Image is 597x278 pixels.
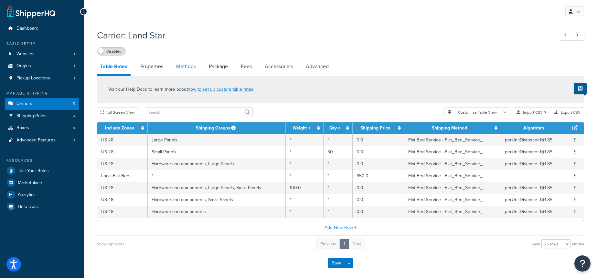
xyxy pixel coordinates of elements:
[5,72,79,84] li: Pickup Locations
[348,239,365,249] a: Next
[148,134,286,146] td: Large Panels
[404,146,501,158] td: Flat Bed Service - Flat_Bed_Service_
[5,98,79,110] li: Carriers
[328,258,346,268] button: Save
[145,108,253,117] input: Search
[324,146,353,158] td: 50
[5,110,79,122] a: Shipping Rules
[574,255,591,272] button: Open Resource Center
[5,60,79,72] li: Origins
[560,30,572,41] a: Previous Record
[303,59,332,74] a: Advanced
[16,125,29,131] span: Boxes
[353,158,404,170] td: 0.0
[5,48,79,60] a: Websites1
[5,23,79,35] a: Dashboard
[316,239,340,249] a: Previous
[353,206,404,218] td: 0.0
[16,63,31,69] span: Origins
[5,189,79,201] a: Analytics
[148,206,286,218] td: Hardware and components
[5,134,79,146] a: Advanced Features3
[501,182,566,194] td: perUnitDistance=1@1.85
[148,182,286,194] td: Hardware and components, Large Panels, Small Panels
[404,134,501,146] td: Flat Bed Service - Flat_Bed_Service_
[97,220,584,235] button: Add New Row +
[97,108,138,117] button: Full Screen View
[551,108,584,117] button: Export CSV
[572,30,584,41] a: Next Record
[293,125,311,131] a: Weight >
[105,125,134,131] a: Include Zones
[5,122,79,134] a: Boxes
[501,134,566,146] td: perUnitDistance=1@1.85
[353,134,404,146] td: 0.0
[320,241,336,247] span: Previous
[148,158,286,170] td: Hardware and components, Large Panels
[501,206,566,218] td: perUnitDistance=1@1.85
[574,83,587,94] button: Show Help Docs
[97,158,148,170] td: US 48
[339,239,349,249] a: 1
[148,146,286,158] td: Small Panels
[404,194,501,206] td: Flat Bed Service - Flat_Bed_Service_
[16,76,50,81] span: Pickup Locations
[5,72,79,84] a: Pickup Locations1
[206,59,231,74] a: Package
[97,59,131,76] a: Table Rates
[148,194,286,206] td: Hardware and components, Small Panels
[353,194,404,206] td: 0.0
[353,241,361,247] span: Next
[530,240,540,249] span: Show
[16,51,35,57] span: Websites
[501,146,566,158] td: perUnitDistance=1@1.85
[73,101,75,107] span: 5
[501,158,566,170] td: perUnitDistance=1@1.85
[18,168,49,174] span: Test Your Rates
[5,98,79,110] a: Carriers5
[5,91,79,96] div: Manage Shipping
[97,146,148,158] td: US 48
[501,194,566,206] td: perUnitDistance=1@1.85
[5,134,79,146] li: Advanced Features
[148,122,286,134] th: Shipping Groups
[97,240,124,249] div: Showing 1 to 7 of 7
[286,182,323,194] td: 100.0
[173,59,199,74] a: Methods
[97,47,126,55] label: Disabled
[404,170,501,182] td: Flat Bed Service - Flat_Bed_Service_
[16,26,38,31] span: Dashboard
[188,86,253,93] a: how to set up custom table rates
[18,204,39,210] span: Help Docs
[137,59,166,74] a: Properties
[360,125,390,131] a: Shipping Price
[444,108,510,117] button: Customize Table View
[97,170,148,182] td: Local Flat Bed
[97,29,548,42] h1: Carrier: Land Star
[238,59,255,74] a: Fees
[73,138,75,143] span: 3
[5,48,79,60] li: Websites
[16,101,32,107] span: Carriers
[572,240,584,249] span: entries
[5,201,79,212] li: Help Docs
[5,165,79,177] a: Test Your Rates
[18,192,36,198] span: Analytics
[5,60,79,72] a: Origins1
[513,108,551,117] button: Import CSV
[432,125,467,131] a: Shipping Method
[97,182,148,194] td: US 48
[16,138,56,143] span: Advanced Features
[97,206,148,218] td: US 48
[404,206,501,218] td: Flat Bed Service - Flat_Bed_Service_
[329,125,340,131] a: Qty >
[74,51,75,57] span: 1
[353,182,404,194] td: 0.0
[5,177,79,189] a: Marketplace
